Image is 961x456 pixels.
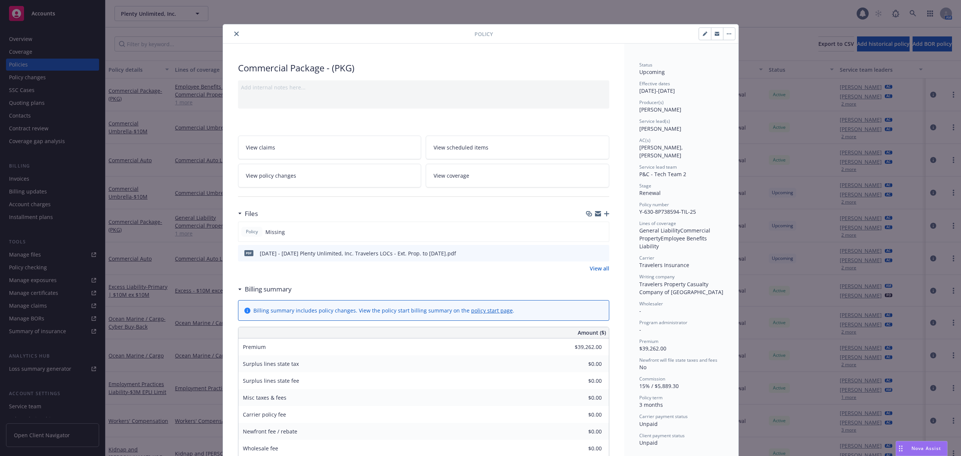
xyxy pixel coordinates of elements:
button: preview file [599,249,606,257]
span: [PERSON_NAME] [639,106,681,113]
span: Policy term [639,394,663,401]
span: - [639,326,641,333]
span: Status [639,62,652,68]
span: [PERSON_NAME], [PERSON_NAME] [639,144,684,159]
span: Travelers Insurance [639,261,689,269]
span: Newfront will file state taxes and fees [639,357,717,363]
div: Billing summary [238,284,292,294]
span: Effective dates [639,80,670,87]
div: Add internal notes here... [241,83,606,91]
span: Service lead(s) [639,118,670,124]
span: Commission [639,376,665,382]
span: Carrier payment status [639,413,688,420]
span: Y-630-8P738594-TIL-25 [639,208,696,215]
span: Renewal [639,189,661,196]
span: Carrier [639,255,654,261]
span: View policy changes [246,172,296,180]
span: Travelers Property Casualty Company of [GEOGRAPHIC_DATA] [639,281,723,296]
span: Service lead team [639,164,677,170]
span: $39,262.00 [639,345,666,352]
h3: Files [245,209,258,219]
span: [PERSON_NAME] [639,125,681,132]
span: 15% / $5,889.30 [639,382,679,390]
span: View scheduled items [434,143,488,151]
span: Unpaid [639,439,658,446]
input: 0.00 [557,426,606,437]
span: Newfront fee / rebate [243,428,297,435]
span: General Liability [639,227,680,234]
button: close [232,29,241,38]
span: Policy [244,228,259,235]
input: 0.00 [557,392,606,403]
span: Writing company [639,273,675,280]
div: Drag to move [896,441,905,456]
span: Premium [639,338,658,344]
span: Premium [243,343,266,350]
span: Upcoming [639,68,665,75]
span: Program administrator [639,319,687,326]
a: policy start page [471,307,513,314]
span: 3 months [639,401,663,408]
a: View all [590,264,609,272]
a: View claims [238,136,422,159]
div: Commercial Package - (PKG) [238,62,609,74]
input: 0.00 [557,358,606,370]
span: P&C - Tech Team 2 [639,171,686,178]
span: Producer(s) [639,99,664,106]
div: [DATE] - [DATE] Plenty Unlimited, Inc. Travelers LOCs - Ext. Prop. to [DATE].pdf [260,249,456,257]
div: [DATE] - [DATE] [639,80,723,95]
div: Billing summary includes policy changes. View the policy start billing summary on the . [253,307,514,314]
span: Surplus lines state fee [243,377,299,384]
span: Misc taxes & fees [243,394,286,401]
a: View scheduled items [426,136,609,159]
span: pdf [244,250,253,256]
span: Wholesaler [639,300,663,307]
span: Lines of coverage [639,220,676,226]
input: 0.00 [557,341,606,353]
span: Wholesale fee [243,445,278,452]
input: 0.00 [557,409,606,420]
span: Stage [639,183,651,189]
span: AC(s) [639,137,651,143]
input: 0.00 [557,375,606,387]
div: Files [238,209,258,219]
span: View coverage [434,172,469,180]
span: Commercial Property [639,227,712,242]
input: 0.00 [557,443,606,454]
h3: Billing summary [245,284,292,294]
span: Unpaid [639,420,658,427]
span: View claims [246,143,275,151]
span: No [639,364,646,371]
span: Missing [265,228,285,236]
button: Nova Assist [896,441,947,456]
span: Employee Benefits Liability [639,235,708,250]
span: - [639,307,641,314]
span: Client payment status [639,432,685,439]
span: Surplus lines state tax [243,360,299,367]
span: Nova Assist [911,445,941,451]
span: Policy number [639,201,669,208]
a: View coverage [426,164,609,187]
button: download file [587,249,593,257]
span: Amount ($) [578,329,606,337]
span: Carrier policy fee [243,411,286,418]
span: Policy [474,30,493,38]
a: View policy changes [238,164,422,187]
